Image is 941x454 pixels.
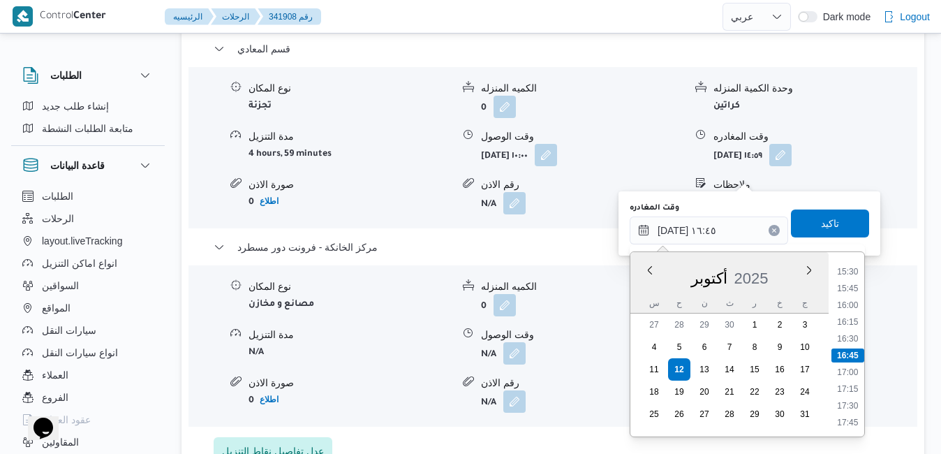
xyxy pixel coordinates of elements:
[481,103,487,113] b: 0
[17,386,159,409] button: الفروع
[668,293,690,313] div: ح
[11,95,165,145] div: الطلبات
[249,177,452,192] div: صورة الاذن
[769,293,791,313] div: خ
[803,265,815,276] button: Next month
[734,269,769,288] div: Button. Open the year selector. 2025 is currently selected.
[42,322,96,339] span: سيارات النقل
[794,358,816,381] div: day-17
[718,336,741,358] div: day-7
[817,11,870,22] span: Dark mode
[831,416,864,430] li: 17:45
[42,188,73,205] span: الطلبات
[831,315,864,329] li: 16:15
[643,403,665,425] div: day-25
[668,381,690,403] div: day-19
[249,101,272,111] b: تجزئة
[643,381,665,403] div: day-18
[211,8,260,25] button: الرحلات
[42,277,79,294] span: السواقين
[481,177,684,192] div: رقم الاذن
[254,391,284,408] button: اطلاع
[690,269,728,288] div: Button. Open the month selector. أكتوبر is currently selected.
[17,207,159,230] button: الرحلات
[481,328,684,342] div: وقت الوصول
[643,314,665,336] div: day-27
[831,399,864,413] li: 17:30
[743,403,766,425] div: day-29
[42,411,91,428] span: عقود العملاء
[249,300,314,309] b: مصانع و مخازن
[769,225,780,236] button: Clear input
[794,381,816,403] div: day-24
[743,381,766,403] div: day-22
[713,101,740,111] b: كراتين
[718,403,741,425] div: day-28
[481,398,496,408] b: N/A
[769,314,791,336] div: day-2
[481,350,496,360] b: N/A
[794,336,816,358] div: day-10
[42,120,133,137] span: متابعة الطلبات النشطة
[831,349,864,363] li: 16:45
[17,274,159,297] button: السواقين
[42,367,68,383] span: العملاء
[17,297,159,319] button: المواقع
[831,365,864,379] li: 17:00
[249,279,452,294] div: نوع المكان
[718,293,741,313] div: ث
[691,270,727,287] span: أكتوبر
[165,8,214,25] button: الرئيسيه
[214,41,893,57] button: قسم المعادي
[481,302,487,312] b: 0
[249,376,452,390] div: صورة الاذن
[743,358,766,381] div: day-15
[481,279,684,294] div: الكميه المنزله
[17,95,159,117] button: إنشاء طلب جديد
[481,129,684,144] div: وقت الوصول
[13,6,33,27] img: X8yXhbKr1z7QwAAAABJRU5ErkJggg==
[831,298,864,312] li: 16:00
[17,252,159,274] button: انواع اماكن التنزيل
[249,396,254,406] b: 0
[481,200,496,210] b: N/A
[668,336,690,358] div: day-5
[42,434,79,451] span: المقاولين
[794,293,816,313] div: ج
[17,319,159,342] button: سيارات النقل
[718,314,741,336] div: day-30
[743,314,766,336] div: day-1
[237,41,290,57] span: قسم المعادي
[643,358,665,381] div: day-11
[718,358,741,381] div: day-14
[831,332,864,346] li: 16:30
[42,344,118,361] span: انواع سيارات النقل
[769,381,791,403] div: day-23
[643,293,665,313] div: س
[42,389,68,406] span: الفروع
[17,364,159,386] button: العملاء
[693,403,716,425] div: day-27
[668,358,690,381] div: day-12
[17,409,159,431] button: عقود العملاء
[17,230,159,252] button: layout.liveTracking
[249,328,452,342] div: مدة التنزيل
[249,81,452,96] div: نوع المكان
[630,203,679,214] label: وقت المغادره
[17,185,159,207] button: الطلبات
[42,233,122,249] span: layout.liveTracking
[237,239,378,256] span: مركز الخانكة - فرونت دور مسطرد
[713,177,917,192] div: ملاحظات
[713,152,762,161] b: [DATE] ١٤:٥٩
[249,348,264,358] b: N/A
[17,342,159,364] button: انواع سيارات النقل
[481,376,684,390] div: رقم الاذن
[791,210,869,237] button: تاكيد
[188,265,917,427] div: مركز الخانكة - فرونت دور مسطرد
[642,314,817,425] div: month-٢٠٢٥-١٠
[254,193,284,210] button: اطلاع
[42,300,71,316] span: المواقع
[794,403,816,425] div: day-31
[769,336,791,358] div: day-9
[644,265,655,276] button: Previous Month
